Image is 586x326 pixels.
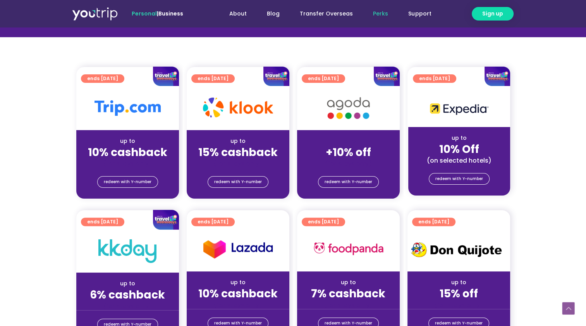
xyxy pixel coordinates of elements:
strong: +10% off [326,145,371,160]
a: redeem with Y-number [208,176,268,188]
span: redeem with Y-number [325,177,372,187]
span: ends [DATE] [308,218,339,226]
div: (for stays only) [303,301,394,309]
a: Business [158,10,183,17]
div: (for stays only) [303,160,394,168]
div: up to [414,134,504,142]
strong: 10% cashback [88,145,167,160]
div: (for stays only) [193,160,283,168]
a: Sign up [472,7,514,21]
a: Transfer Overseas [290,7,363,21]
div: up to [82,137,173,145]
strong: 15% off [440,286,478,301]
a: ends [DATE] [191,218,235,226]
span: redeem with Y-number [214,177,262,187]
a: Blog [257,7,290,21]
div: up to [303,278,394,287]
div: (for stays only) [193,301,283,309]
span: up to [341,137,356,145]
span: redeem with Y-number [104,177,151,187]
span: ends [DATE] [418,218,449,226]
strong: 7% cashback [311,286,385,301]
div: (for stays only) [82,302,173,310]
div: up to [82,280,173,288]
a: About [219,7,257,21]
strong: 10% Off [439,142,479,157]
strong: 6% cashback [90,287,165,302]
div: (for stays only) [82,160,173,168]
a: ends [DATE] [412,218,455,226]
span: redeem with Y-number [435,173,483,184]
strong: 10% cashback [198,286,278,301]
a: redeem with Y-number [97,176,158,188]
a: Perks [363,7,398,21]
a: ends [DATE] [302,218,345,226]
div: up to [193,137,283,145]
a: Support [398,7,441,21]
nav: Menu [204,7,441,21]
span: ends [DATE] [198,218,229,226]
a: redeem with Y-number [429,173,490,185]
span: | [132,10,183,17]
span: Personal [132,10,157,17]
div: up to [193,278,283,287]
a: redeem with Y-number [318,176,379,188]
span: Sign up [482,10,503,18]
strong: 15% cashback [198,145,278,160]
div: (for stays only) [414,301,504,309]
div: up to [414,278,504,287]
div: (on selected hotels) [414,156,504,165]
